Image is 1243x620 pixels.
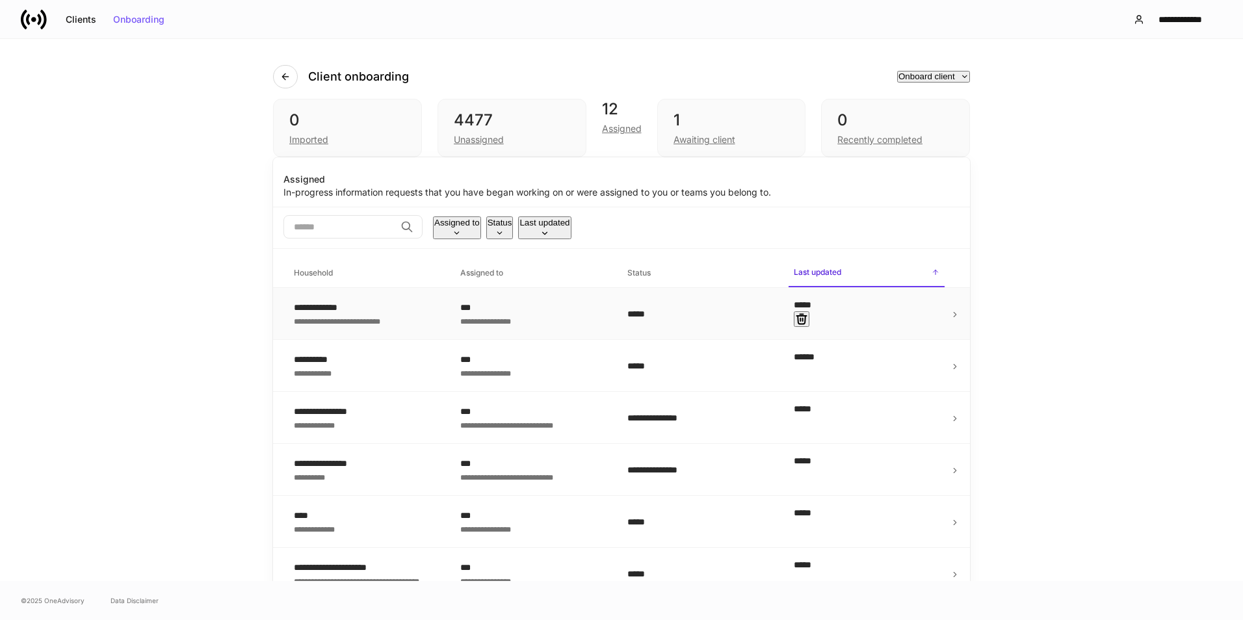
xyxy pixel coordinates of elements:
div: 4477Unassigned [438,99,586,157]
div: Recently completed [837,133,922,146]
span: Status [622,260,778,287]
div: 0Recently completed [821,99,970,157]
div: 0Imported [273,99,422,157]
button: Status [486,216,514,239]
h6: Assigned to [460,266,503,279]
div: Imported [289,133,328,146]
div: 4477 [454,110,570,131]
div: Assigned to [434,218,480,227]
button: Assigned to [433,216,481,239]
div: 12Assigned [602,99,642,157]
div: 1Awaiting client [657,99,806,157]
div: Status [488,218,512,227]
h6: Household [294,266,333,279]
span: © 2025 OneAdvisory [21,595,85,606]
div: Last updated [519,218,569,227]
div: Assigned [283,173,960,186]
button: Onboard client [897,71,970,82]
div: 1 [674,110,790,131]
div: 0 [289,110,406,131]
div: Onboard client [898,72,969,81]
span: Last updated [789,259,945,287]
a: Data Disclaimer [111,595,159,606]
h4: Client onboarding [308,69,409,84]
button: Onboarding [105,9,173,30]
span: Assigned to [455,260,611,287]
div: 0 [837,110,954,131]
button: Clients [57,9,105,30]
div: Awaiting client [674,133,735,146]
div: In-progress information requests that you have began working on or were assigned to you or teams ... [283,186,960,199]
span: Household [289,260,445,287]
h6: Status [627,266,651,279]
button: Last updated [518,216,571,239]
div: Assigned [602,122,642,135]
h6: Last updated [794,266,841,278]
div: 12 [602,99,642,120]
div: Onboarding [113,15,164,24]
div: Clients [66,15,96,24]
div: Unassigned [454,133,504,146]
